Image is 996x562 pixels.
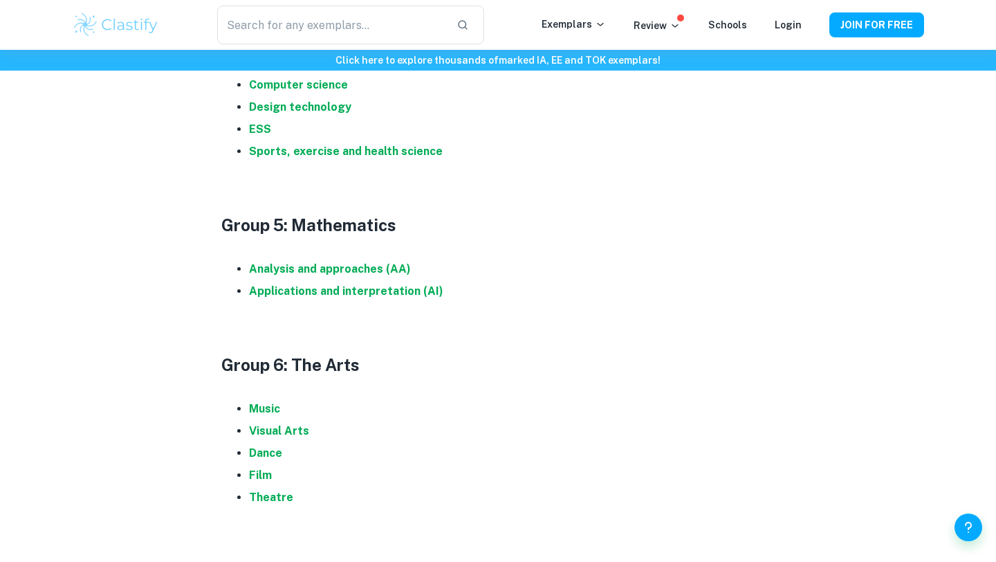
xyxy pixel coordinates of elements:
h3: Group 6: The Arts [221,352,775,377]
button: JOIN FOR FREE [829,12,924,37]
a: Schools [708,19,747,30]
img: Clastify logo [72,11,160,39]
a: Visual Arts [249,424,309,437]
p: Review [634,18,681,33]
button: Help and Feedback [954,514,982,541]
a: Login [775,19,802,30]
a: Computer science [249,78,348,91]
input: Search for any exemplars... [217,6,445,44]
a: Design technology [249,100,351,114]
h3: Group 5: Mathematics [221,212,775,237]
p: Exemplars [542,17,606,32]
a: Film [249,469,272,482]
a: Applications and interpretation (AI) [249,284,443,298]
a: Music [249,402,280,415]
a: Analysis and approaches (AA) [249,262,411,275]
a: Sports, exercise and health science [249,145,443,158]
a: Dance [249,446,282,460]
h6: Click here to explore thousands of marked IA, EE and TOK exemplars ! [3,53,993,68]
a: Theatre [249,491,293,504]
a: ESS [249,123,271,136]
